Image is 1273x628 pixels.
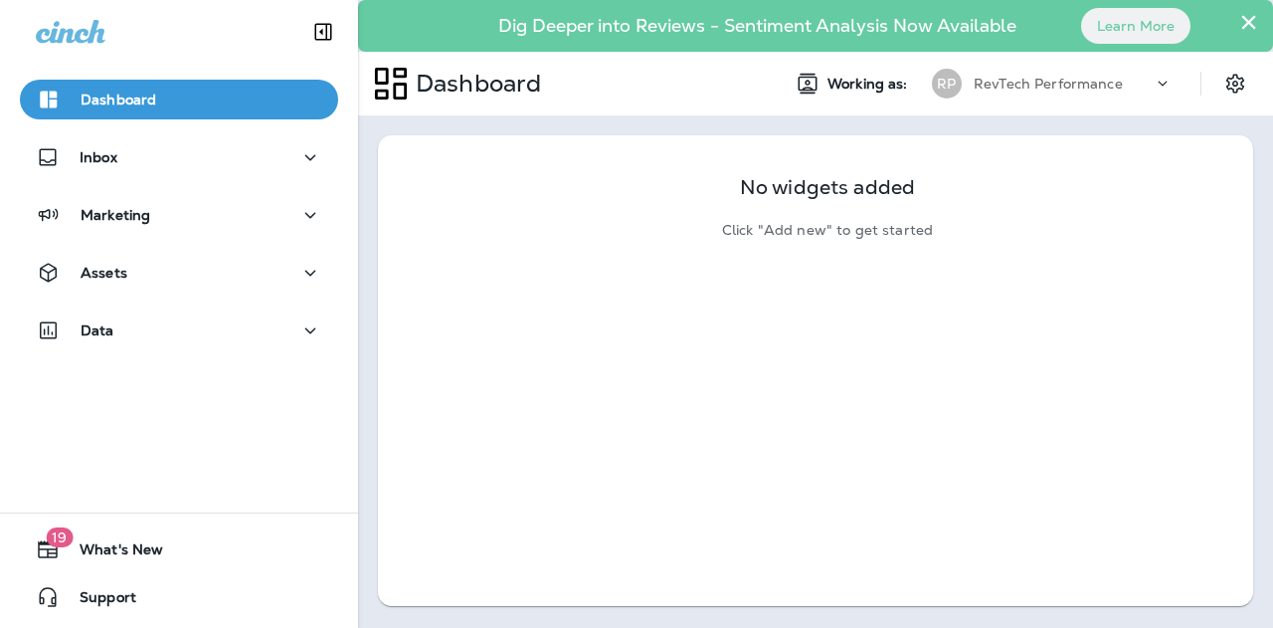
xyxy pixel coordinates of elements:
p: Assets [81,265,127,281]
p: Dig Deeper into Reviews - Sentiment Analysis Now Available [441,23,1074,29]
p: Inbox [80,149,117,165]
p: Click "Add new" to get started [722,222,933,239]
button: Collapse Sidebar [295,12,351,52]
button: Marketing [20,195,338,235]
span: Working as: [827,76,912,93]
button: Learn More [1081,8,1190,44]
span: What's New [60,541,163,565]
p: Data [81,322,114,338]
button: Settings [1217,66,1253,102]
p: Marketing [81,207,150,223]
button: Assets [20,253,338,293]
p: RevTech Performance [974,76,1123,92]
button: Data [20,311,338,350]
button: Close [1239,6,1258,38]
button: Inbox [20,137,338,177]
p: Dashboard [408,69,541,99]
p: No widgets added [740,179,915,196]
button: 19What's New [20,529,338,569]
span: 19 [46,527,73,547]
button: Dashboard [20,80,338,119]
span: Support [60,589,136,613]
p: Dashboard [81,92,156,107]
button: Support [20,577,338,617]
div: RP [932,69,962,99]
